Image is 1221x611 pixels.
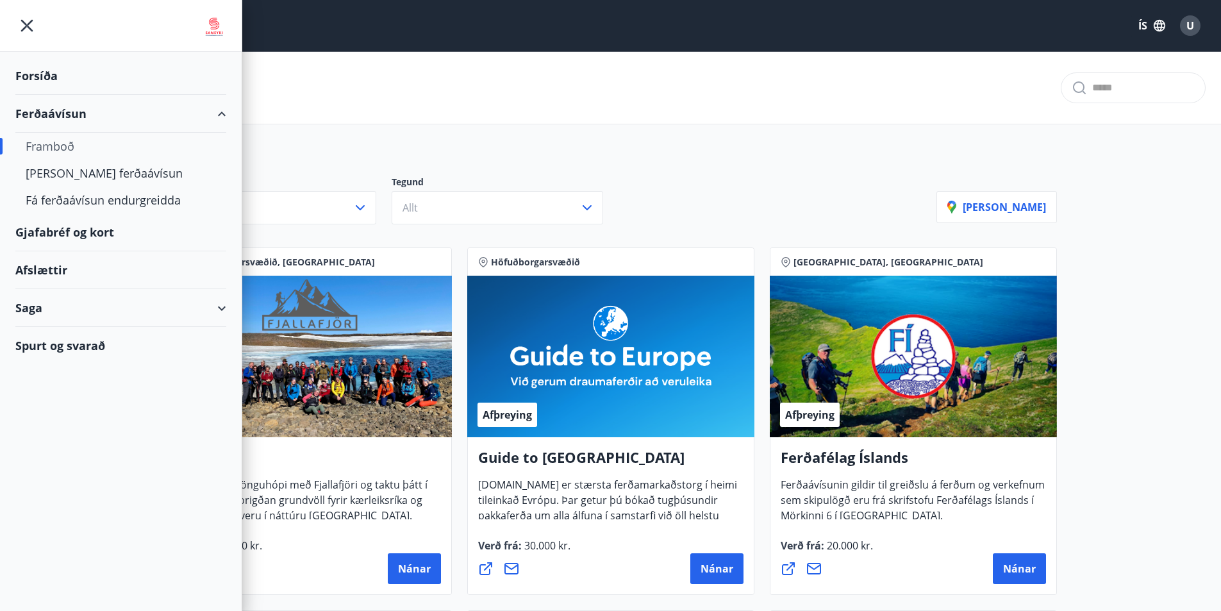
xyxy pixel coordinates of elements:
[188,256,375,269] span: Höfuðborgarsvæðið, [GEOGRAPHIC_DATA]
[15,251,226,289] div: Afslættir
[701,562,733,576] span: Nánar
[522,539,570,553] span: 30.000 kr.
[398,562,431,576] span: Nánar
[690,553,743,584] button: Nánar
[165,191,376,224] button: Allt
[15,14,38,37] button: menu
[993,553,1046,584] button: Nánar
[26,187,216,213] div: Fá ferðaávísun endurgreidda
[15,327,226,364] div: Spurt og svarað
[781,539,873,563] span: Verð frá :
[15,213,226,251] div: Gjafabréf og kort
[392,191,603,224] button: Allt
[26,133,216,160] div: Framboð
[176,478,428,533] span: Vertu með í gönguhópi með Fjallafjöri og taktu þátt í að skapa heilbrigðan grundvöll fyrir kærlei...
[781,478,1045,533] span: Ferðaávísunin gildir til greiðslu á ferðum og verkefnum sem skipulögð eru frá skrifstofu Ferðafél...
[491,256,580,269] span: Höfuðborgarsvæðið
[15,57,226,95] div: Forsíða
[1003,562,1036,576] span: Nánar
[936,191,1057,223] button: [PERSON_NAME]
[403,201,418,215] span: Allt
[793,256,983,269] span: [GEOGRAPHIC_DATA], [GEOGRAPHIC_DATA]
[947,200,1046,214] p: [PERSON_NAME]
[1175,10,1206,41] button: U
[176,448,441,477] h4: Fjallafjör
[392,176,619,191] p: Tegund
[26,160,216,187] div: [PERSON_NAME] ferðaávísun
[483,408,532,422] span: Afþreying
[781,448,1046,477] h4: Ferðafélag Íslands
[478,478,737,564] span: [DOMAIN_NAME] er stærsta ferðamarkaðstorg í heimi tileinkað Evrópu. Þar getur þú bókað tugþúsundi...
[15,289,226,327] div: Saga
[15,95,226,133] div: Ferðaávísun
[165,176,392,191] p: Svæði
[1131,14,1172,37] button: ÍS
[785,408,835,422] span: Afþreying
[824,539,873,553] span: 20.000 kr.
[1186,19,1194,33] span: U
[202,14,226,40] img: union_logo
[388,553,441,584] button: Nánar
[478,539,570,563] span: Verð frá :
[478,448,743,477] h4: Guide to [GEOGRAPHIC_DATA]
